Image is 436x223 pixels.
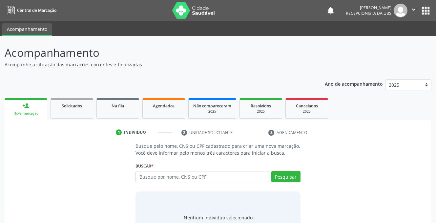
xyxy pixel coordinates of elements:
[184,214,253,221] div: Nenhum indivíduo selecionado
[244,109,277,114] div: 2025
[9,111,43,116] div: Nova marcação
[135,171,269,182] input: Busque por nome, CNS ou CPF
[290,109,323,114] div: 2025
[193,109,231,114] div: 2025
[62,103,82,109] span: Solicitados
[346,5,391,11] div: [PERSON_NAME]
[410,6,417,13] i: 
[5,61,303,68] p: Acompanhe a situação das marcações correntes e finalizadas
[271,171,301,182] button: Pesquisar
[5,45,303,61] p: Acompanhamento
[135,143,300,156] p: Busque pelo nome, CNS ou CPF cadastrado para criar uma nova marcação. Você deve informar pelo men...
[153,103,175,109] span: Agendados
[124,129,146,135] div: Indivíduo
[17,8,56,13] span: Central de Marcação
[251,103,271,109] span: Resolvidos
[420,5,431,16] button: apps
[407,4,420,17] button: 
[296,103,318,109] span: Cancelados
[2,23,52,36] a: Acompanhamento
[116,129,122,135] div: 1
[326,6,335,15] button: notifications
[112,103,124,109] span: Na fila
[22,102,30,109] div: person_add
[346,11,391,16] span: Recepcionista da UBS
[135,161,154,171] label: Buscar
[394,4,407,17] img: img
[325,79,383,88] p: Ano de acompanhamento
[5,5,56,16] a: Central de Marcação
[193,103,231,109] span: Não compareceram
